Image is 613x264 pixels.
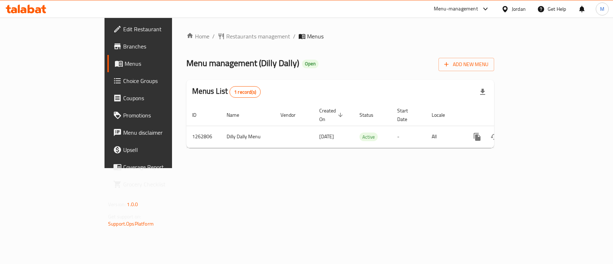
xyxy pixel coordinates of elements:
a: Menus [107,55,207,72]
span: Menu management ( Dilly Dally ) [186,55,299,71]
span: Coupons [123,94,201,102]
span: Add New Menu [444,60,488,69]
td: Dilly Dally Menu [221,126,275,148]
a: Restaurants management [218,32,290,41]
td: All [426,126,463,148]
td: - [391,126,426,148]
div: Open [302,60,319,68]
a: Menu disclaimer [107,124,207,141]
span: Coverage Report [123,163,201,171]
span: Locale [432,111,454,119]
table: enhanced table [186,104,543,148]
span: Version: [108,200,126,209]
span: Menu disclaimer [123,128,201,137]
div: Total records count [229,86,261,98]
a: Promotions [107,107,207,124]
span: Active [359,133,378,141]
span: Created On [319,106,345,124]
th: Actions [463,104,543,126]
span: Menus [125,59,201,68]
span: Open [302,61,319,67]
span: Edit Restaurant [123,25,201,33]
h2: Menus List [192,86,261,98]
span: 1 record(s) [230,89,260,96]
a: Edit Restaurant [107,20,207,38]
span: Choice Groups [123,77,201,85]
span: Get support on: [108,212,141,221]
span: Vendor [280,111,305,119]
div: Jordan [512,5,526,13]
span: Promotions [123,111,201,120]
li: / [212,32,215,41]
nav: breadcrumb [186,32,494,41]
span: Name [227,111,249,119]
a: Coupons [107,89,207,107]
span: Restaurants management [226,32,290,41]
a: Choice Groups [107,72,207,89]
div: Menu-management [434,5,478,13]
a: Upsell [107,141,207,158]
span: 1.0.0 [127,200,138,209]
button: more [469,128,486,145]
a: Grocery Checklist [107,176,207,193]
button: Change Status [486,128,503,145]
button: Add New Menu [438,58,494,71]
a: Support.OpsPlatform [108,219,154,228]
a: Coverage Report [107,158,207,176]
span: [DATE] [319,132,334,141]
a: Branches [107,38,207,55]
span: Grocery Checklist [123,180,201,189]
span: Start Date [397,106,417,124]
span: M [600,5,604,13]
div: Export file [474,83,491,101]
span: Status [359,111,383,119]
span: Branches [123,42,201,51]
span: Menus [307,32,324,41]
li: / [293,32,296,41]
span: Upsell [123,145,201,154]
span: ID [192,111,206,119]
